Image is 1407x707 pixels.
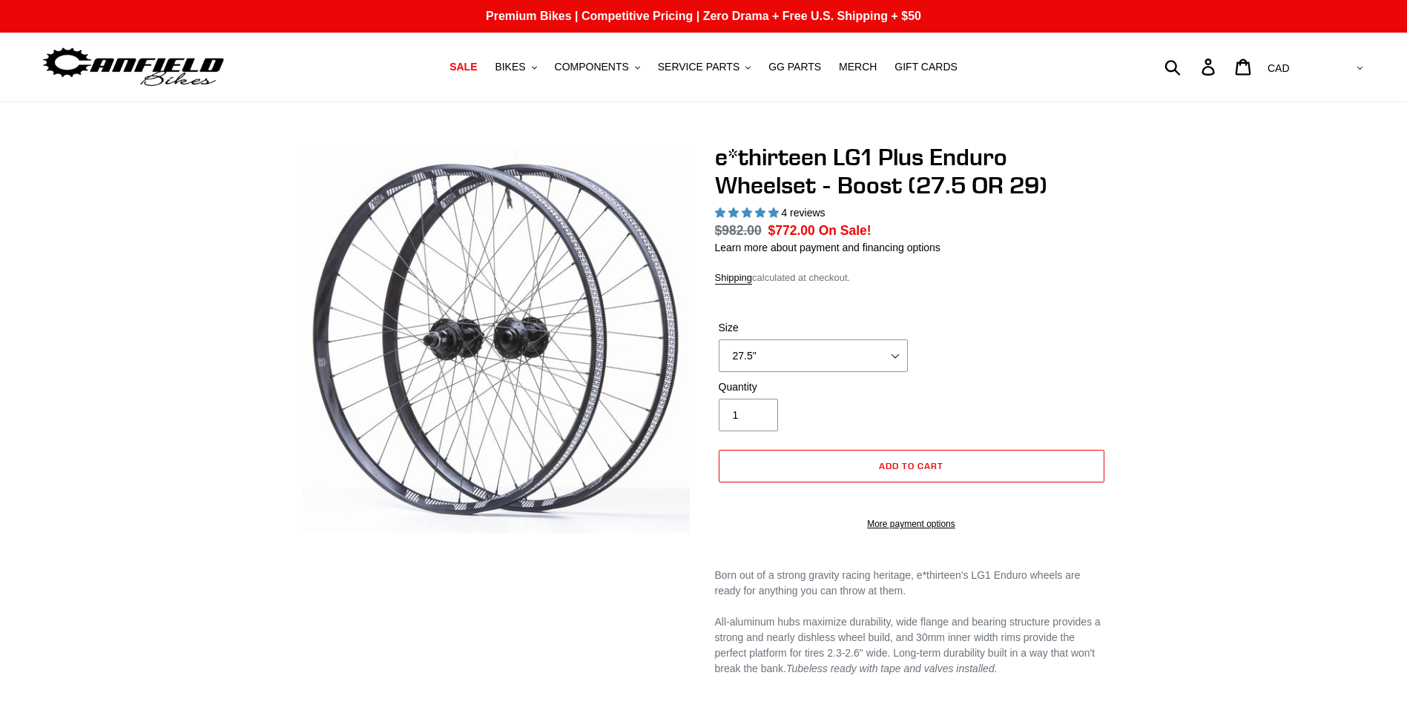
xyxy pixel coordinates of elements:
a: MERCH [831,57,884,77]
span: $772.00 [768,223,815,238]
span: Add to cart [879,460,943,471]
span: COMPONENTS [555,61,629,73]
button: Add to cart [719,450,1104,482]
a: GIFT CARDS [887,57,965,77]
img: Canfield Bikes [41,44,226,90]
span: MERCH [839,61,877,73]
span: SERVICE PARTS [658,61,739,73]
a: More payment options [719,517,1104,531]
span: GG PARTS [768,61,821,73]
s: $982.00 [715,223,762,238]
div: Born out of a strong gravity racing heritage, e*thirteen's LG1 Enduro wheels are ready for anythi... [715,568,1108,599]
p: All-aluminum hubs maximize durability, wide flange and bearing structure provides a strong and ne... [715,614,1108,677]
label: Size [719,320,908,336]
span: SALE [449,61,477,73]
a: SALE [442,57,484,77]
button: COMPONENTS [547,57,648,77]
span: On Sale! [819,221,871,240]
div: calculated at checkout. [715,270,1108,285]
input: Search [1173,50,1210,83]
button: SERVICE PARTS [650,57,758,77]
span: BIKES [495,61,525,73]
button: BIKES [487,57,544,77]
em: Tubeless ready with tape and valves installed. [786,663,998,674]
span: GIFT CARDS [894,61,958,73]
span: 5.00 stars [715,207,782,219]
h1: e*thirteen LG1 Plus Enduro Wheelset - Boost (27.5 OR 29) [715,143,1108,200]
label: Quantity [719,379,908,395]
a: Shipping [715,272,753,285]
a: Learn more about payment and financing options [715,242,940,253]
span: 4 reviews [781,207,825,219]
a: GG PARTS [761,57,828,77]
